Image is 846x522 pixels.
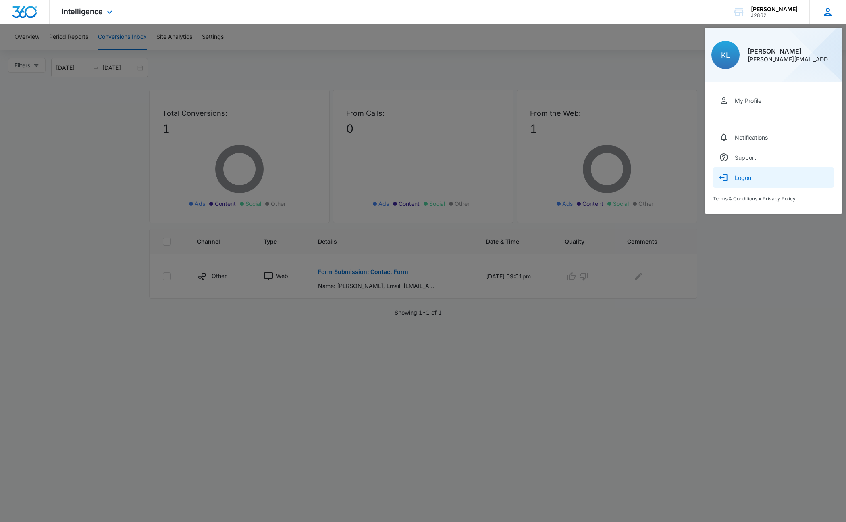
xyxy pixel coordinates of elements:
[751,6,798,13] div: account name
[713,196,834,202] div: •
[735,97,761,104] div: My Profile
[735,134,768,141] div: Notifications
[763,196,796,202] a: Privacy Policy
[713,167,834,188] button: Logout
[713,127,834,147] a: Notifications
[748,56,836,62] div: [PERSON_NAME][EMAIL_ADDRESS][DOMAIN_NAME]
[713,90,834,111] a: My Profile
[735,174,753,181] div: Logout
[713,196,757,202] a: Terms & Conditions
[62,7,103,16] span: Intelligence
[751,13,798,18] div: account id
[735,154,756,161] div: Support
[721,51,730,59] span: KL
[748,48,836,54] div: [PERSON_NAME]
[713,147,834,167] a: Support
